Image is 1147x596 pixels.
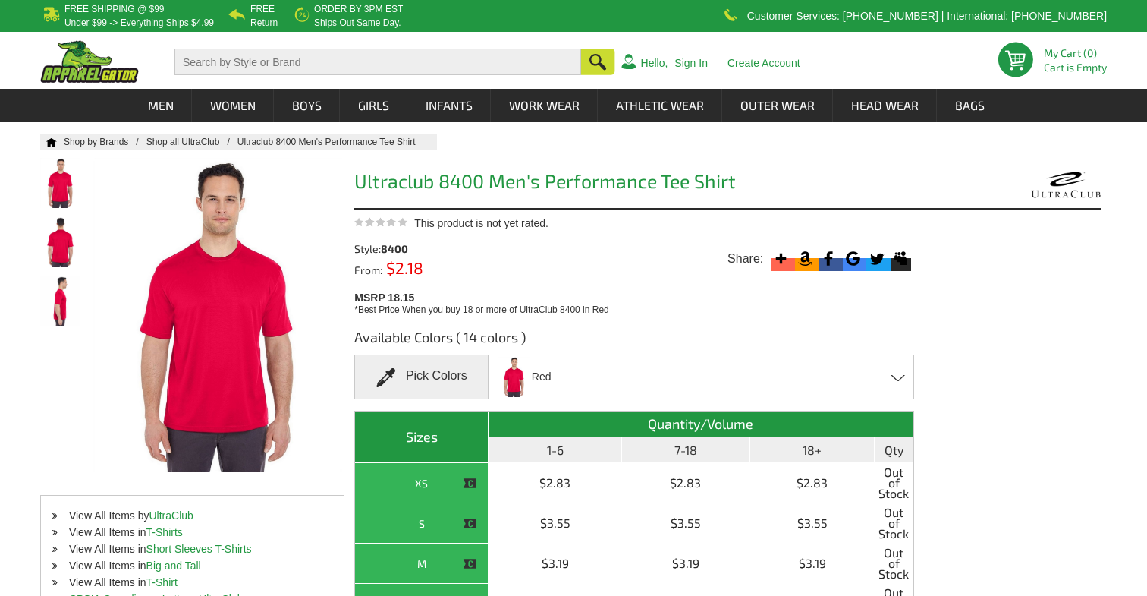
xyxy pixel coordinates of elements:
[489,437,622,463] th: 1-6
[40,276,80,326] img: Ultraclub 8400 Men's Performance Tee Shirt
[463,517,476,531] img: This item is CLOSEOUT!
[878,547,909,579] span: Out of Stock
[64,4,165,14] b: Free Shipping @ $99
[193,89,273,122] a: Women
[275,89,339,122] a: Boys
[359,554,484,573] div: M
[314,18,403,27] p: ships out same day.
[750,503,875,544] td: $3.55
[174,49,581,75] input: Search by Style or Brand
[146,526,183,538] a: T-Shirts
[41,574,344,591] li: View All Items in
[834,89,936,122] a: Head Wear
[354,262,495,276] div: From:
[819,248,839,269] svg: Facebook
[599,89,721,122] a: Athletic Wear
[341,89,407,122] a: Girls
[130,89,191,122] a: Men
[622,463,750,503] td: $2.83
[723,89,832,122] a: Outer Wear
[1044,62,1107,73] span: Cart is Empty
[146,576,178,588] a: T-Shirt
[750,437,875,463] th: 18+
[1044,48,1101,58] li: My Cart (0)
[40,158,80,208] img: Ultraclub 8400 Men's Performance Tee Shirt
[532,364,552,390] span: Red
[866,248,887,269] svg: Twitter
[489,412,913,437] th: Quantity/Volume
[354,217,407,227] img: This product is not yet rated.
[149,509,193,522] a: UltraClub
[878,467,909,499] span: Out of Stock
[878,507,909,539] span: Out of Stock
[875,437,913,463] th: Qty
[64,18,214,27] p: under $99 -> everything ships $4.99
[1030,166,1101,204] img: UltraClub
[41,524,344,541] li: View All Items in
[622,544,750,584] td: $3.19
[146,543,252,555] a: Short Sleeves T-Shirts
[727,251,763,266] span: Share:
[463,477,476,490] img: This item is CLOSEOUT!
[40,137,57,147] a: Home
[750,544,875,584] td: $3.19
[146,137,237,147] a: Shop all UltraClub
[463,557,476,571] img: This item is CLOSEOUT!
[414,217,548,229] span: This product is not yet rated.
[795,248,815,269] svg: Amazon
[354,304,609,315] span: *Best Price When you buy 18 or more of UltraClub 8400 in Red
[41,507,344,524] li: View All Items by
[938,89,1002,122] a: Bags
[382,258,423,277] span: $2.18
[354,244,495,254] div: Style:
[771,248,791,269] svg: More
[674,58,708,68] a: Sign In
[843,248,863,269] svg: Google Bookmark
[354,355,489,399] div: Pick Colors
[641,58,668,68] a: Hello,
[408,89,490,122] a: Infants
[250,18,278,27] p: Return
[750,463,875,503] td: $2.83
[492,89,597,122] a: Work Wear
[622,437,750,463] th: 7-18
[354,172,914,195] h1: Ultraclub 8400 Men's Performance Tee Shirt
[381,242,408,255] span: 8400
[489,463,622,503] td: $2.83
[41,557,344,574] li: View All Items in
[354,328,914,355] h3: Available Colors ( 14 colors )
[146,560,201,572] a: Big and Tall
[41,541,344,557] li: View All Items in
[40,217,80,267] img: Ultraclub 8400 Men's Performance Tee Shirt
[359,514,484,533] div: S
[314,4,403,14] b: Order by 3PM EST
[747,11,1107,20] p: Customer Services: [PHONE_NUMBER] | International: [PHONE_NUMBER]
[359,474,484,493] div: XS
[237,137,431,147] a: Ultraclub 8400 Men's Performance Tee Shirt
[498,357,530,397] img: Red
[354,288,919,317] div: MSRP 18.15
[622,503,750,544] td: $3.55
[355,412,489,463] th: Sizes
[727,58,800,68] a: Create Account
[489,544,622,584] td: $3.19
[250,4,275,14] b: Free
[40,40,139,83] img: ApparelGator
[489,503,622,544] td: $3.55
[64,137,146,147] a: Shop by Brands
[891,248,911,269] svg: Myspace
